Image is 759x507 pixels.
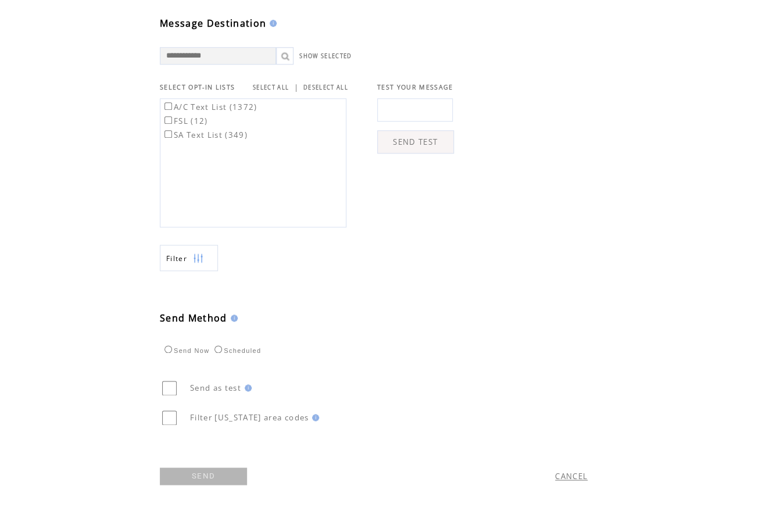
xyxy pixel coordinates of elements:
span: Send Method [160,312,227,324]
span: SELECT OPT-IN LISTS [160,83,235,91]
img: help.gif [266,20,277,27]
label: A/C Text List (1372) [162,102,257,112]
span: Send as test [190,383,241,393]
label: SA Text List (349) [162,130,248,140]
a: DESELECT ALL [303,84,348,91]
a: SEND [160,467,247,485]
span: Filter [US_STATE] area codes [190,412,309,423]
a: Filter [160,245,218,271]
a: CANCEL [555,471,588,481]
span: Message Destination [160,17,266,30]
span: Show filters [166,253,187,263]
img: help.gif [309,414,319,421]
a: SELECT ALL [253,84,289,91]
a: SHOW SELECTED [299,52,352,60]
input: SA Text List (349) [164,130,172,138]
span: | [293,82,298,92]
span: TEST YOUR MESSAGE [377,83,453,91]
input: Scheduled [214,345,222,353]
input: FSL (12) [164,116,172,124]
label: FSL (12) [162,116,208,126]
img: filters.png [193,245,203,272]
input: Send Now [164,345,172,353]
input: A/C Text List (1372) [164,102,172,110]
label: Send Now [162,347,209,354]
img: help.gif [227,315,238,322]
label: Scheduled [212,347,261,354]
img: help.gif [241,384,252,391]
a: SEND TEST [377,130,454,153]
